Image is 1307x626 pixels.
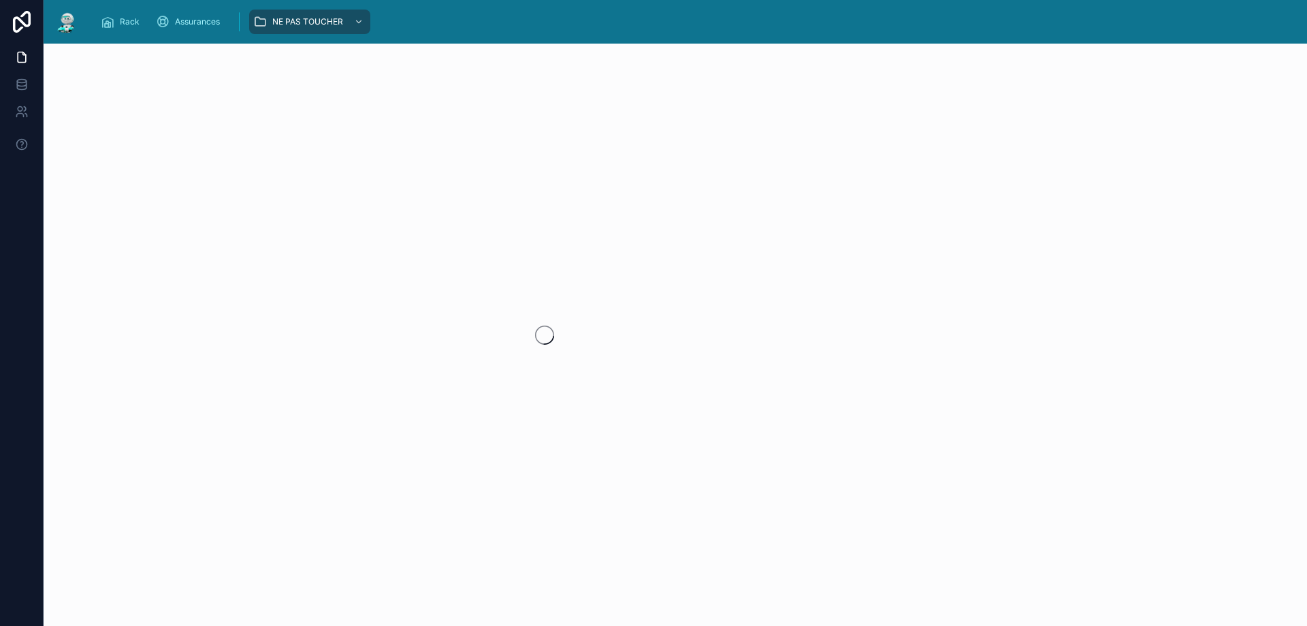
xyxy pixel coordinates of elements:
[152,10,229,34] a: Assurances
[120,16,140,27] span: Rack
[97,10,149,34] a: Rack
[90,7,1296,37] div: scrollable content
[272,16,343,27] span: NE PAS TOUCHER
[54,11,79,33] img: App logo
[249,10,370,34] a: NE PAS TOUCHER
[175,16,220,27] span: Assurances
